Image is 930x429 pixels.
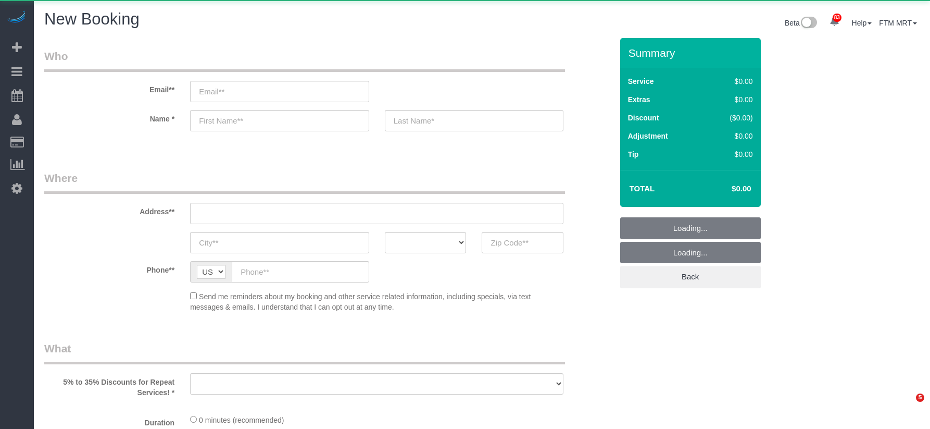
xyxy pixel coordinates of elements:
[852,19,872,27] a: Help
[36,110,182,124] label: Name *
[44,170,565,194] legend: Where
[628,131,668,141] label: Adjustment
[708,113,753,123] div: ($0.00)
[800,17,817,30] img: New interface
[785,19,817,27] a: Beta
[44,10,140,28] span: New Booking
[916,394,924,402] span: 5
[630,184,655,193] strong: Total
[190,292,531,311] span: Send me reminders about my booking and other service related information, including specials, via...
[482,232,563,253] input: Zip Code**
[44,48,565,72] legend: Who
[36,414,182,428] label: Duration
[36,373,182,398] label: 5% to 35% Discounts for Repeat Services! *
[385,110,564,131] input: Last Name*
[628,113,659,123] label: Discount
[700,185,751,193] h4: $0.00
[708,76,753,87] div: $0.00
[708,131,753,141] div: $0.00
[44,341,565,364] legend: What
[6,10,27,25] img: Automaid Logo
[199,416,284,424] span: 0 minutes (recommended)
[628,149,639,160] label: Tip
[620,266,761,288] a: Back
[629,47,756,59] h3: Summary
[190,110,369,131] input: First Name**
[628,94,650,105] label: Extras
[708,149,753,160] div: $0.00
[879,19,917,27] a: FTM MRT
[824,10,845,33] a: 83
[833,14,841,22] span: 83
[708,94,753,105] div: $0.00
[895,394,920,419] iframe: Intercom live chat
[628,76,654,87] label: Service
